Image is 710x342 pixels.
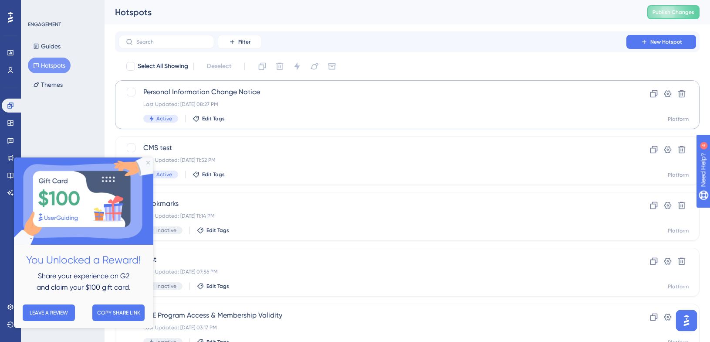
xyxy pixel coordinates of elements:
button: Guides [28,38,66,54]
span: Inactive [156,227,176,234]
span: CPE Program Access & Membership Validity [143,310,602,321]
span: CMS test [143,143,602,153]
span: Edit Tags [202,171,225,178]
button: Edit Tags [193,115,225,122]
span: Inactive [156,283,176,290]
span: Filter [238,38,250,45]
div: Platform [668,171,689,178]
div: Last Updated: [DATE] 07:56 PM [143,268,602,275]
div: Hotspots [115,6,625,18]
span: Personal Information Change Notice [143,87,602,97]
span: Active [156,171,172,178]
button: Deselect [199,58,239,74]
span: Publish Changes [653,9,694,16]
span: Active [156,115,172,122]
h2: You Unlocked a Reward! [7,94,132,111]
div: 4 [61,4,63,11]
div: Platform [668,283,689,290]
span: Test [143,254,602,265]
div: ENGAGEMENT [28,21,61,28]
input: Search [136,39,207,45]
span: Select All Showing [138,61,188,72]
span: Edit Tags [206,227,229,234]
span: Share your experience on G2 [24,114,115,123]
button: Edit Tags [193,171,225,178]
div: Last Updated: [DATE] 11:14 PM [143,212,602,219]
button: Hotspots [28,58,71,73]
button: Filter [218,35,261,49]
span: Need Help? [20,2,54,13]
div: Platform [668,227,689,234]
button: Edit Tags [197,283,229,290]
span: Edit Tags [206,283,229,290]
button: LEAVE A REVIEW [9,147,61,164]
div: Last Updated: [DATE] 03:17 PM [143,324,602,331]
div: Close Preview [132,3,136,7]
button: Themes [28,77,68,92]
span: Edit Tags [202,115,225,122]
div: Last Updated: [DATE] 11:52 PM [143,157,602,164]
span: Bookmarks [143,198,602,209]
button: New Hotspot [626,35,696,49]
div: Platform [668,116,689,123]
button: Publish Changes [647,5,700,19]
span: Deselect [207,61,231,72]
div: Last Updated: [DATE] 08:27 PM [143,101,602,108]
button: COPY SHARE LINK [78,147,131,164]
button: Edit Tags [197,227,229,234]
span: and claim your $100 gift card. [23,126,117,134]
iframe: UserGuiding AI Assistant Launcher [673,308,700,334]
span: New Hotspot [650,38,682,45]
